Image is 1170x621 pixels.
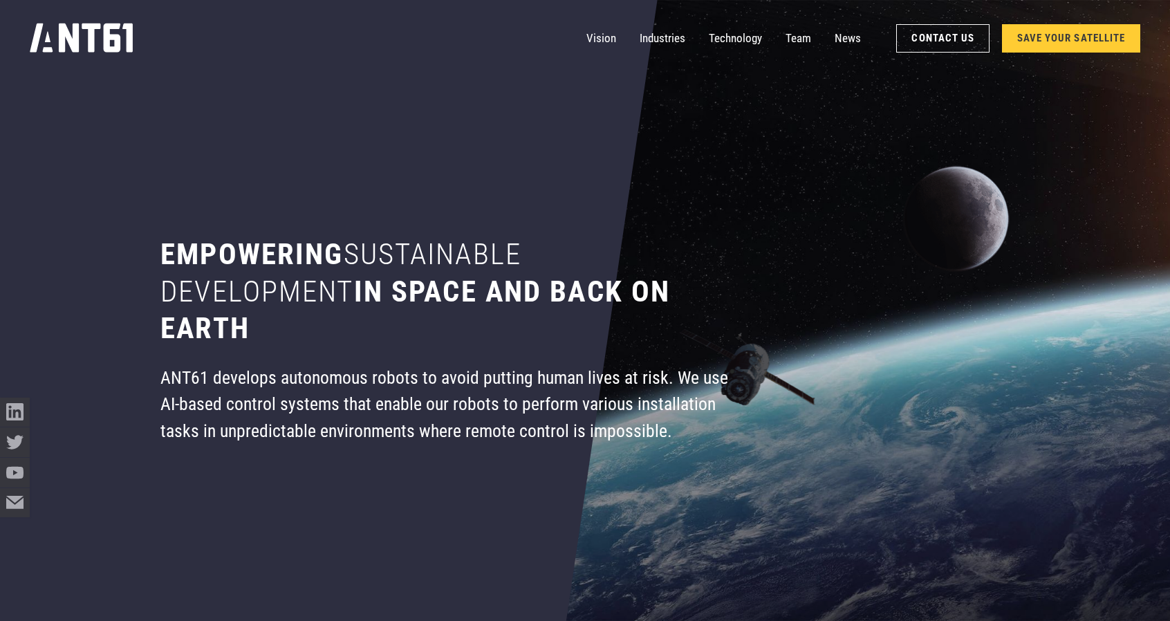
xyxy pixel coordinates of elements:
a: Technology [709,24,762,53]
div: ANT61 develops autonomous robots to avoid putting human lives at risk. We use AI-based control sy... [160,364,730,444]
a: Industries [640,24,685,53]
a: Team [786,24,811,53]
a: Vision [586,24,616,53]
a: Contact Us [896,24,990,53]
a: home [30,19,134,58]
span: sustainable development [160,237,521,308]
h1: Empowering in space and back on earth [160,236,730,346]
a: News [835,24,861,53]
a: SAVE YOUR SATELLITE [1002,24,1141,53]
